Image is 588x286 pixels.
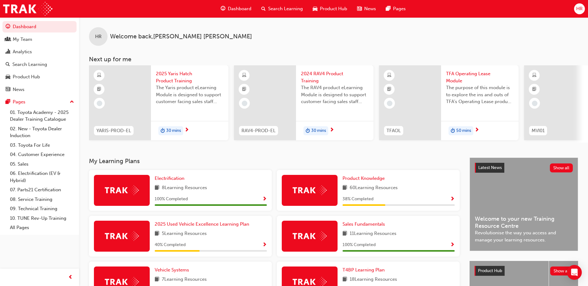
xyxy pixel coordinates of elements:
a: 04. Customer Experience [7,150,77,159]
h3: My Learning Plans [89,158,460,165]
a: 07. Parts21 Certification [7,185,77,195]
span: 30 mins [166,127,181,134]
button: Show all [550,266,573,275]
span: learningResourceType_ELEARNING-icon [387,71,391,80]
span: learningRecordVerb_NONE-icon [387,101,392,106]
img: Trak [293,231,327,241]
a: Electrification [155,175,187,182]
span: 100 % Completed [155,196,188,203]
div: Pages [13,98,25,106]
span: pages-icon [386,5,391,13]
a: Latest NewsShow allWelcome to your new Training Resource CentreRevolutionise the way you access a... [470,158,578,251]
span: Welcome back , [PERSON_NAME] [PERSON_NAME] [110,33,252,40]
span: 38 % Completed [343,196,374,203]
span: car-icon [313,5,317,13]
span: 50 mins [456,127,471,134]
a: search-iconSearch Learning [256,2,308,15]
span: News [364,5,376,12]
button: Show Progress [450,241,455,249]
span: search-icon [261,5,266,13]
span: news-icon [6,87,10,93]
span: The purpose of this module is to explore the ins and outs of TFA’s Operating Lease product. In th... [446,84,514,105]
img: Trak [105,231,139,241]
span: next-icon [329,128,334,133]
div: Product Hub [13,73,40,80]
span: car-icon [6,74,10,80]
span: booktick-icon [242,85,246,93]
a: Search Learning [2,59,77,70]
span: Show Progress [450,197,455,202]
span: 30 mins [311,127,326,134]
a: TFAOLTFA Operating Lease ModuleThe purpose of this module is to explore the ins and outs of TFA’s... [379,65,519,140]
span: learningRecordVerb_NONE-icon [242,101,247,106]
a: Latest NewsShow all [475,163,573,173]
span: Latest News [478,165,502,170]
button: HR [574,3,585,14]
span: booktick-icon [387,85,391,93]
a: Product HubShow all [475,266,573,276]
button: Pages [2,96,77,108]
span: 7 Learning Resources [162,276,207,284]
a: Analytics [2,46,77,58]
a: news-iconNews [352,2,381,15]
a: Product Knowledge [343,175,387,182]
a: Dashboard [2,21,77,32]
span: 2024 RAV4 Product Training [301,70,369,84]
button: Show all [550,163,573,172]
a: Sales Fundamentals [343,221,387,228]
span: Product Knowledge [343,175,385,181]
span: Search Learning [268,5,303,12]
span: search-icon [6,62,10,67]
span: 8 Learning Resources [162,184,207,192]
a: YARIS-PROD-EL2025 Yaris Hatch Product TrainingThe Yaris product eLearning Module is designed to s... [89,65,228,140]
span: Product Hub [478,268,502,273]
span: next-icon [475,128,479,133]
span: booktick-icon [532,85,537,93]
span: MVI01 [532,127,545,134]
span: book-icon [155,230,159,238]
span: Show Progress [262,242,267,248]
span: learningRecordVerb_NONE-icon [532,101,537,106]
span: TFAOL [387,127,401,134]
span: learningResourceType_ELEARNING-icon [532,71,537,80]
a: RAV4-PROD-EL2024 RAV4 Product TrainingThe RAV4 product eLearning Module is designed to support cu... [234,65,374,140]
a: 06. Electrification (EV & Hybrid) [7,169,77,185]
span: book-icon [343,230,347,238]
button: Show Progress [450,195,455,203]
span: YARIS-PROD-EL [96,127,131,134]
a: 08. Service Training [7,195,77,204]
img: Trak [293,185,327,195]
a: Vehicle Systems [155,266,192,274]
a: T4BP Learning Plan [343,266,387,274]
h3: Next up for me [79,56,588,63]
a: 03. Toyota For Life [7,141,77,150]
img: Trak [3,2,52,16]
a: News [2,84,77,95]
button: Show Progress [262,195,267,203]
span: Welcome to your new Training Resource Centre [475,215,573,229]
span: 18 Learning Resources [350,276,397,284]
span: learningResourceType_ELEARNING-icon [97,71,101,80]
span: book-icon [343,184,347,192]
span: The RAV4 product eLearning Module is designed to support customer facing sales staff with introdu... [301,84,369,105]
span: Pages [393,5,406,12]
span: HR [576,5,583,12]
span: guage-icon [6,24,10,30]
div: News [13,86,24,93]
span: 2025 Used Vehicle Excellence Learning Plan [155,221,249,227]
span: RAV4-PROD-EL [241,127,276,134]
div: My Team [13,36,32,43]
span: 5 Learning Resources [162,230,207,238]
img: Trak [105,185,139,195]
span: booktick-icon [97,85,101,93]
span: Product Hub [320,5,347,12]
span: Sales Fundamentals [343,221,385,227]
div: Analytics [13,48,32,55]
span: chart-icon [6,49,10,55]
span: Electrification [155,175,184,181]
span: prev-icon [68,274,73,281]
a: 01. Toyota Academy - 2025 Dealer Training Catalogue [7,108,77,124]
span: next-icon [184,128,189,133]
